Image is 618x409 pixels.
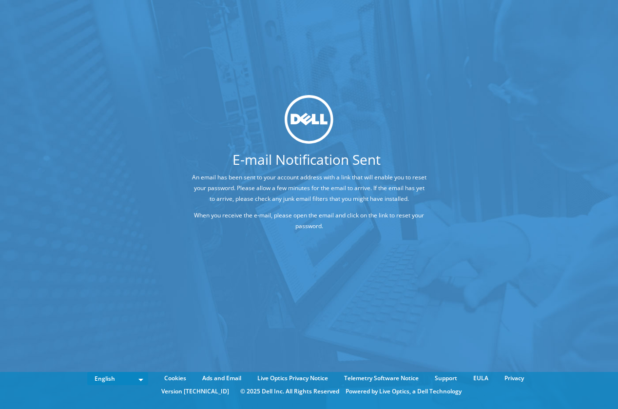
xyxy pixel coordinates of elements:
li: © 2025 Dell Inc. All Rights Reserved [235,386,344,397]
a: Support [427,373,464,384]
p: An email has been sent to your account address with a link that will enable you to reset your pas... [191,172,427,204]
a: Live Optics Privacy Notice [250,373,335,384]
p: When you receive the e-mail, please open the email and click on the link to reset your password. [191,210,427,232]
li: Version [TECHNICAL_ID] [156,386,234,397]
a: EULA [466,373,496,384]
li: Powered by Live Optics, a Dell Technology [346,386,462,397]
a: Ads and Email [195,373,249,384]
a: Cookies [157,373,193,384]
a: Privacy [497,373,531,384]
a: Telemetry Software Notice [337,373,426,384]
h1: E-mail Notification Sent [154,153,459,166]
img: dell_svg_logo.svg [285,95,333,143]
